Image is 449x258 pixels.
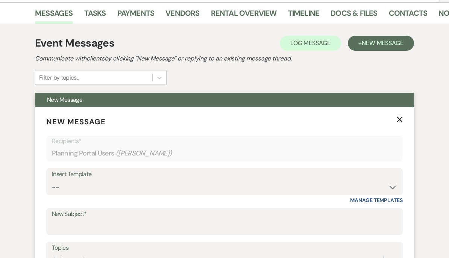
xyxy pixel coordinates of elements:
[52,136,397,146] p: Recipients*
[350,197,403,204] a: Manage Templates
[211,7,277,24] a: Rental Overview
[52,146,397,161] div: Planning Portal Users
[280,36,341,51] button: Log Message
[47,96,82,104] span: New Message
[290,39,331,47] span: Log Message
[52,243,397,253] label: Topics
[331,7,377,24] a: Docs & Files
[165,7,199,24] a: Vendors
[39,73,79,82] div: Filter by topics...
[348,36,414,51] button: +New Message
[84,7,106,24] a: Tasks
[362,39,403,47] span: New Message
[52,169,397,180] div: Insert Template
[116,148,172,158] span: ( [PERSON_NAME] )
[46,117,106,127] span: New Message
[288,7,320,24] a: Timeline
[35,54,414,63] h2: Communicate with clients by clicking "New Message" or replying to an existing message thread.
[117,7,155,24] a: Payments
[389,7,428,24] a: Contacts
[35,35,114,51] h1: Event Messages
[35,7,73,24] a: Messages
[52,209,397,220] label: New Subject*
